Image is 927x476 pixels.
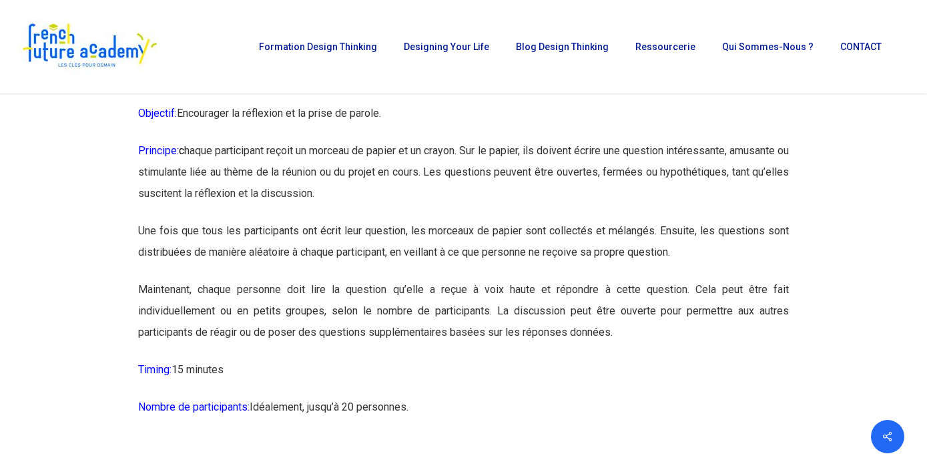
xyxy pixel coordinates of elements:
[252,42,384,51] a: Formation Design Thinking
[840,41,882,52] span: CONTACT
[179,144,184,157] span: c
[138,103,789,140] p: Encourager la réflexion et la prise de parole.
[722,41,814,52] span: Qui sommes-nous ?
[397,42,496,51] a: Designing Your Life
[834,42,888,51] a: CONTACT
[404,41,489,52] span: Designing Your Life
[138,359,789,397] p: 15 minutes
[259,41,377,52] span: Formation Design Thinking
[138,401,250,413] span: Nombre de participants:
[635,41,695,52] span: Ressourcerie
[138,363,172,376] span: Timing:
[715,42,820,51] a: Qui sommes-nous ?
[516,41,609,52] span: Blog Design Thinking
[138,220,789,279] p: Une fois que tous les participants ont écrit leur question, les morceaux de papier sont collectés...
[138,107,177,120] span: Objectif:
[138,279,789,359] p: Maintenant, chaque personne doit lire la question qu’elle a reçue à voix haute et répondre à cett...
[138,140,789,220] p: haque participant reçoit un morceau de papier et un crayon. Sur le papier, ils doivent écrire une...
[138,144,184,157] span: Principe:
[138,397,789,434] p: Idéalement, jusqu’à 20 personnes.
[509,42,615,51] a: Blog Design Thinking
[629,42,702,51] a: Ressourcerie
[19,20,160,73] img: French Future Academy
